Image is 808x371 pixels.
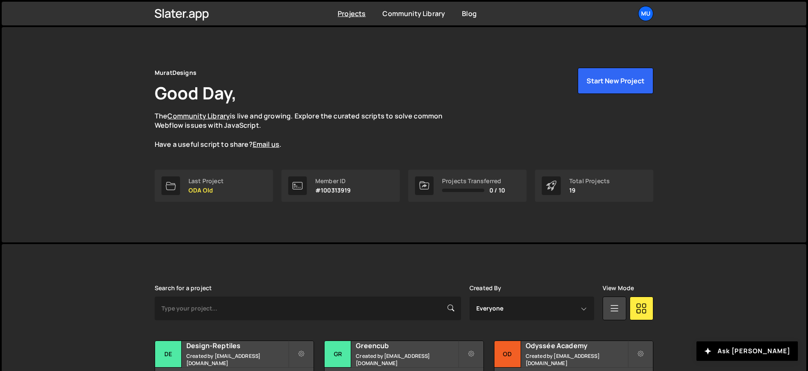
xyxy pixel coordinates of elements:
div: Last Project [188,178,224,184]
small: Created by [EMAIL_ADDRESS][DOMAIN_NAME] [526,352,628,367]
h1: Good Day, [155,81,237,104]
input: Type your project... [155,297,461,320]
a: Blog [462,9,477,18]
div: Total Projects [569,178,610,184]
div: De [155,341,182,368]
p: ODA Old [188,187,224,194]
a: Email us [253,140,279,149]
div: Projects Transferred [442,178,505,184]
p: The is live and growing. Explore the curated scripts to solve common Webflow issues with JavaScri... [155,111,459,149]
h2: Odyssée Academy [526,341,628,350]
label: Search for a project [155,285,212,291]
h2: Greencub [356,341,458,350]
label: Created By [470,285,502,291]
p: 19 [569,187,610,194]
p: #100313919 [315,187,351,194]
span: 0 / 10 [489,187,505,194]
div: Gr [325,341,351,368]
a: Community Library [382,9,445,18]
div: MuratDesigns [155,68,197,78]
button: Ask [PERSON_NAME] [696,341,798,361]
button: Start New Project [578,68,653,94]
a: Community Library [167,111,230,121]
label: View Mode [603,285,634,291]
a: Mu [638,6,653,21]
small: Created by [EMAIL_ADDRESS][DOMAIN_NAME] [186,352,288,367]
a: Last Project ODA Old [155,170,273,202]
div: Od [494,341,521,368]
div: Member ID [315,178,351,184]
small: Created by [EMAIL_ADDRESS][DOMAIN_NAME] [356,352,458,367]
a: Projects [338,9,366,18]
h2: Design-Reptiles [186,341,288,350]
